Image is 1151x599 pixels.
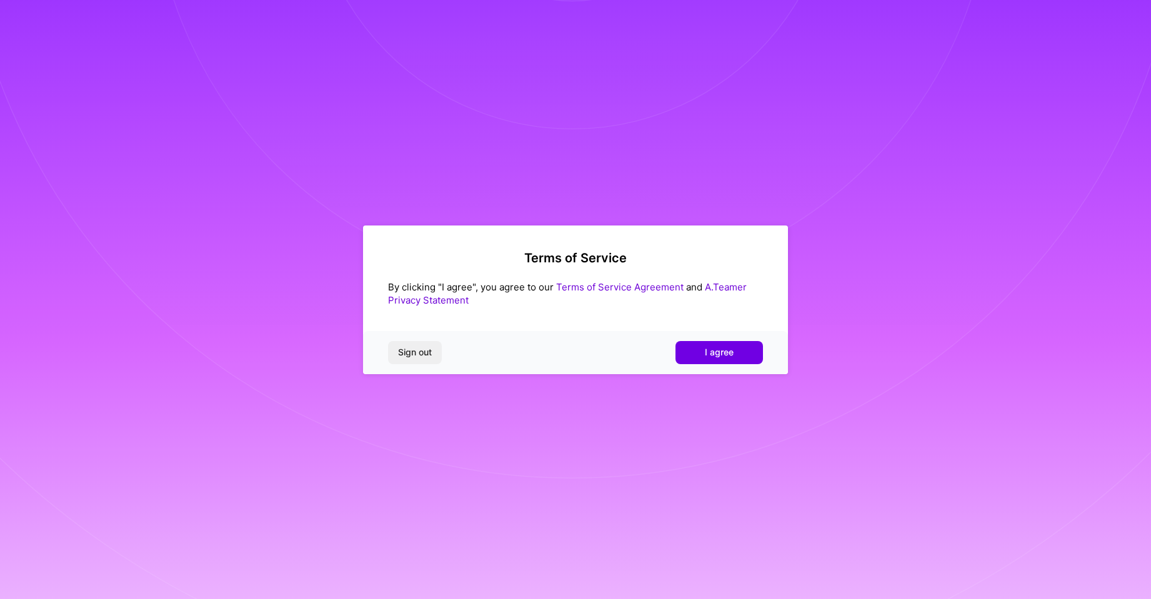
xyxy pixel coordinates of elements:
span: Sign out [398,346,432,359]
button: Sign out [388,341,442,364]
div: By clicking "I agree", you agree to our and [388,280,763,307]
h2: Terms of Service [388,250,763,265]
a: Terms of Service Agreement [556,281,684,293]
button: I agree [675,341,763,364]
span: I agree [705,346,734,359]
